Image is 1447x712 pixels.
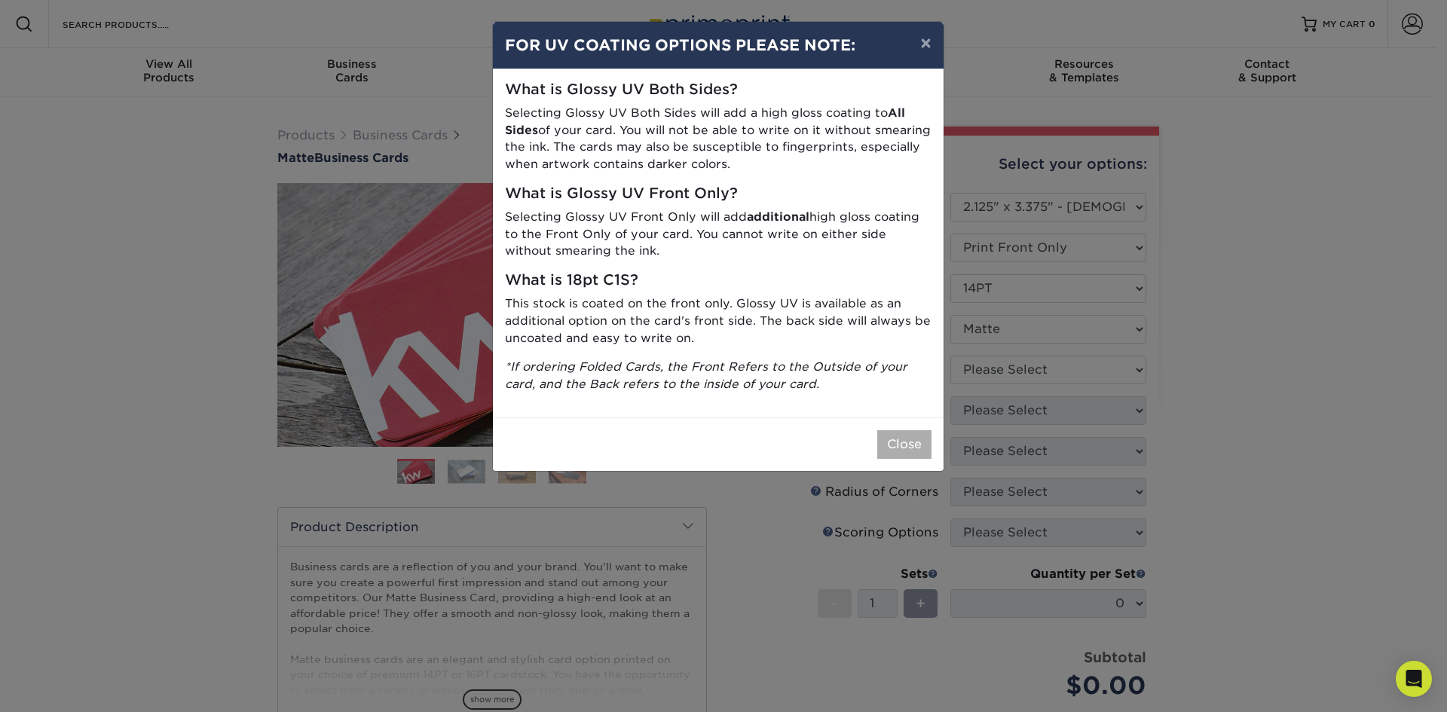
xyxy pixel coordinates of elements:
[505,209,932,260] p: Selecting Glossy UV Front Only will add high gloss coating to the Front Only of your card. You ca...
[505,105,905,137] strong: All Sides
[1396,661,1432,697] div: Open Intercom Messenger
[505,295,932,347] p: This stock is coated on the front only. Glossy UV is available as an additional option on the car...
[908,22,943,64] button: ×
[505,185,932,203] h5: What is Glossy UV Front Only?
[505,272,932,289] h5: What is 18pt C1S?
[505,81,932,99] h5: What is Glossy UV Both Sides?
[505,359,907,391] i: *If ordering Folded Cards, the Front Refers to the Outside of your card, and the Back refers to t...
[505,34,932,57] h4: FOR UV COATING OPTIONS PLEASE NOTE:
[505,105,932,173] p: Selecting Glossy UV Both Sides will add a high gloss coating to of your card. You will not be abl...
[877,430,932,459] button: Close
[747,209,809,224] strong: additional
